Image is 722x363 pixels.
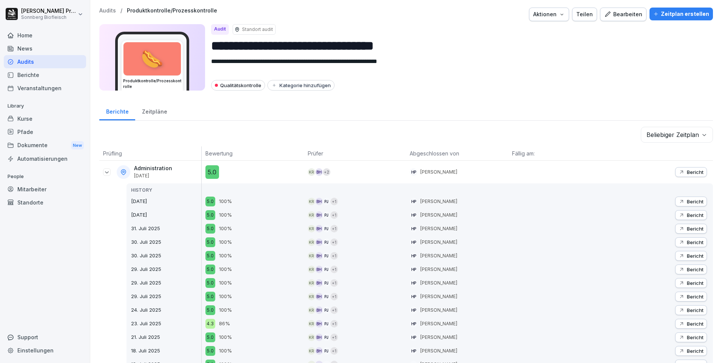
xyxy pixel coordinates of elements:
p: 100% [219,347,232,355]
th: Fällig am: [508,146,611,161]
div: HP [410,211,417,219]
div: + 1 [330,238,338,246]
div: KR [308,293,315,300]
div: KR [308,168,315,176]
p: 100% [219,279,232,287]
button: Bericht [675,305,707,315]
div: KR [308,252,315,260]
a: Veranstaltungen [4,82,86,95]
p: [PERSON_NAME] [420,266,457,273]
div: PJ [323,198,330,205]
div: 5.0 [205,265,215,274]
div: 5.0 [205,251,215,261]
div: + 2 [323,168,330,176]
p: 86% [219,320,230,328]
div: PJ [323,211,330,219]
div: + 1 [330,334,338,341]
p: Bericht [687,169,703,175]
div: Zeitplan erstellen [653,10,709,18]
div: 5.0 [205,210,215,220]
div: + 1 [330,279,338,287]
p: 100% [219,266,232,273]
div: PJ [323,320,330,328]
div: Teilen [576,10,593,18]
p: [PERSON_NAME] [420,334,457,341]
p: [DATE] [131,211,201,219]
p: 100% [219,252,232,260]
div: PJ [323,238,330,246]
div: HP [410,320,417,328]
p: Bericht [687,198,703,205]
div: BH [315,279,323,287]
th: Prüfer [304,146,406,161]
p: Bericht [687,294,703,300]
div: PJ [323,252,330,260]
div: 5.0 [205,292,215,301]
div: 4.3 [205,319,215,329]
div: BH [315,320,323,328]
div: KR [308,279,315,287]
div: HP [410,238,417,246]
a: Home [4,29,86,42]
div: HP [410,198,417,205]
div: Aktionen [533,10,565,18]
p: Bewertung [205,149,300,157]
a: DokumenteNew [4,138,86,152]
div: KR [308,320,315,328]
p: Bericht [687,212,703,218]
div: Kurse [4,112,86,125]
div: PJ [323,225,330,232]
p: Standort audit [242,26,273,33]
p: [PERSON_NAME] [420,293,457,300]
div: Pfade [4,125,86,138]
div: HP [410,279,417,287]
a: Berichte [4,68,86,82]
p: 100% [219,238,232,246]
button: Bearbeiten [600,8,646,21]
a: Audits [4,55,86,68]
div: PJ [323,334,330,341]
button: Bericht [675,278,707,288]
p: [PERSON_NAME] [420,169,457,175]
p: 30. Juli 2025 [131,252,201,260]
div: HP [410,293,417,300]
a: News [4,42,86,55]
button: Bericht [675,210,707,220]
p: Bericht [687,280,703,286]
a: Audits [99,8,116,14]
a: Berichte [99,101,135,120]
div: 5.0 [205,305,215,315]
p: [PERSON_NAME] [420,212,457,218]
div: + 1 [330,198,338,205]
p: [PERSON_NAME] [420,239,457,246]
button: Kategorie hinzufügen [267,80,335,91]
p: 100% [219,306,232,314]
div: Dokumente [4,138,86,152]
a: Zeitpläne [135,101,174,120]
div: Qualitätskontrolle [211,80,265,91]
div: KR [308,225,315,232]
div: BH [315,225,323,232]
div: 5.0 [205,224,215,234]
div: Automatisierungen [4,152,86,165]
p: 29. Juli 2025 [131,279,201,287]
div: HP [410,347,417,355]
p: 21. Juli 2025 [131,334,201,341]
p: Produktkontrolle/Prozesskontrolle [127,8,217,14]
div: 5.0 [205,165,219,179]
div: HP [410,334,417,341]
div: + 1 [330,252,338,260]
p: 100% [219,198,232,205]
div: BH [315,252,323,260]
button: Bericht [675,292,707,301]
p: Bericht [687,348,703,354]
div: 5.0 [205,332,215,342]
div: + 1 [330,320,338,328]
div: BH [315,266,323,273]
